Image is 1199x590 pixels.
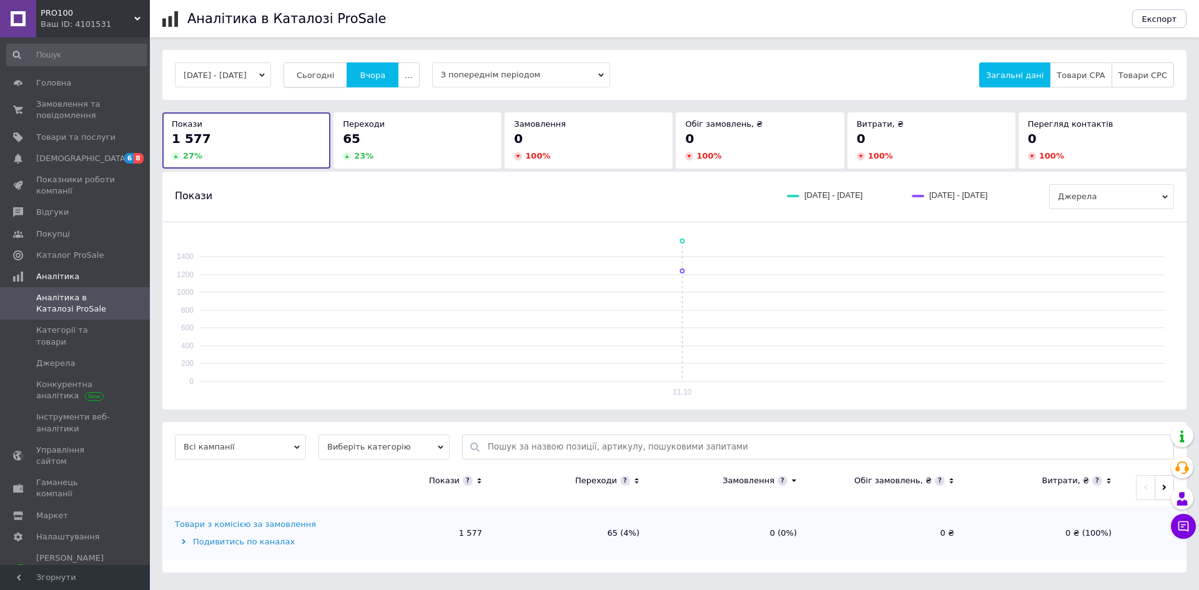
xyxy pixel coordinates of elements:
input: Пошук [6,44,147,66]
span: Сьогодні [297,71,335,80]
button: Товари CPC [1112,62,1174,87]
td: 65 (4%) [495,506,652,560]
span: Маркет [36,510,68,521]
span: Каталог ProSale [36,250,104,261]
text: 0 [189,377,194,386]
button: Сьогодні [284,62,348,87]
span: Експорт [1142,14,1177,24]
span: ... [405,71,412,80]
span: Аналітика в Каталозі ProSale [36,292,116,315]
span: З попереднім періодом [432,62,610,87]
span: Витрати, ₴ [857,119,904,129]
button: ... [398,62,419,87]
span: 0 [514,131,523,146]
span: Покази [175,189,212,203]
span: Гаманець компанії [36,477,116,499]
span: 100 % [696,151,721,160]
div: Подивитись по каналах [175,536,334,548]
span: Налаштування [36,531,100,543]
span: Категорії та товари [36,325,116,347]
span: [DEMOGRAPHIC_DATA] [36,153,129,164]
td: 0 ₴ [809,506,967,560]
span: Покупці [36,229,70,240]
button: Загальні дані [979,62,1050,87]
span: Джерела [36,358,75,369]
span: Перегляд контактів [1028,119,1113,129]
div: Ваш ID: 4101531 [41,19,150,30]
span: Аналітика [36,271,79,282]
text: 600 [181,323,194,332]
span: Замовлення та повідомлення [36,99,116,121]
button: Чат з покупцем [1171,514,1196,539]
td: 1 577 [337,506,495,560]
button: [DATE] - [DATE] [175,62,271,87]
text: 1400 [177,252,194,261]
span: 0 [1028,131,1037,146]
td: 0 (0%) [652,506,809,560]
text: 1200 [177,270,194,279]
span: 100 % [525,151,550,160]
text: 11.10 [673,388,691,396]
span: 100 % [1039,151,1064,160]
td: 0 ₴ (100%) [967,506,1124,560]
div: Обіг замовлень, ₴ [854,475,932,486]
span: 0 [857,131,866,146]
span: Інструменти веб-аналітики [36,411,116,434]
span: Загальні дані [986,71,1044,80]
text: 400 [181,342,194,350]
text: 1000 [177,288,194,297]
span: Управління сайтом [36,445,116,467]
button: Вчора [347,62,398,87]
span: 1 577 [172,131,211,146]
span: Товари CPC [1118,71,1167,80]
span: Головна [36,77,71,89]
span: Товари та послуги [36,132,116,143]
span: Джерела [1049,184,1174,209]
span: Замовлення [514,119,566,129]
span: Покази [172,119,202,129]
span: Товари CPA [1057,71,1105,80]
div: Покази [429,475,460,486]
text: 200 [181,359,194,368]
div: Товари з комісією за замовлення [175,519,316,530]
span: PRO100 [41,7,134,19]
span: Конкурентна аналітика [36,379,116,401]
span: Відгуки [36,207,69,218]
span: 6 [124,153,134,164]
span: Виберіть категорію [318,435,450,460]
div: Замовлення [723,475,774,486]
span: 27 % [183,151,202,160]
div: Переходи [575,475,617,486]
span: Переходи [343,119,385,129]
span: 100 % [868,151,893,160]
span: [PERSON_NAME] та рахунки [36,553,116,587]
button: Експорт [1132,9,1187,28]
span: 8 [134,153,144,164]
span: Показники роботи компанії [36,174,116,197]
div: Витрати, ₴ [1042,475,1089,486]
span: 23 % [354,151,373,160]
span: Всі кампанії [175,435,306,460]
button: Товари CPA [1050,62,1112,87]
span: 0 [685,131,694,146]
text: 800 [181,306,194,315]
h1: Аналітика в Каталозі ProSale [187,11,386,26]
input: Пошук за назвою позиції, артикулу, пошуковими запитами [488,435,1167,459]
span: Обіг замовлень, ₴ [685,119,762,129]
span: Вчора [360,71,385,80]
span: 65 [343,131,360,146]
